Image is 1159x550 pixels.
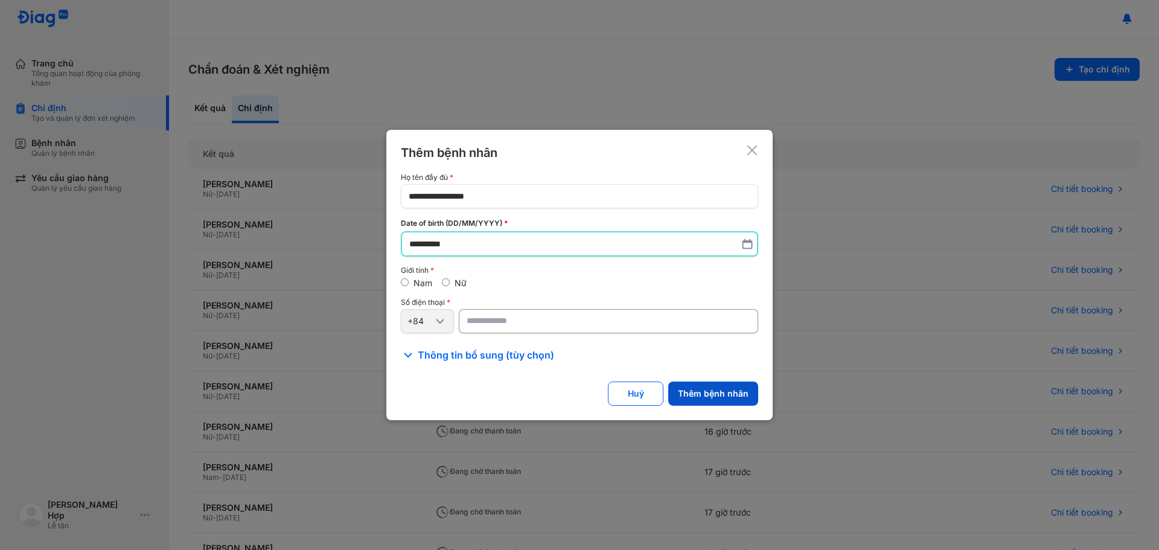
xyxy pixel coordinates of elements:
[401,218,758,229] div: Date of birth (DD/MM/YYYY)
[608,382,663,406] button: Huỷ
[401,173,758,182] div: Họ tên đầy đủ
[668,382,758,406] button: Thêm bệnh nhân
[401,144,497,161] div: Thêm bệnh nhân
[413,278,432,288] label: Nam
[401,266,758,275] div: Giới tính
[401,298,758,307] div: Số điện thoại
[455,278,467,288] label: Nữ
[407,316,433,327] div: +84
[418,348,554,362] span: Thông tin bổ sung (tùy chọn)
